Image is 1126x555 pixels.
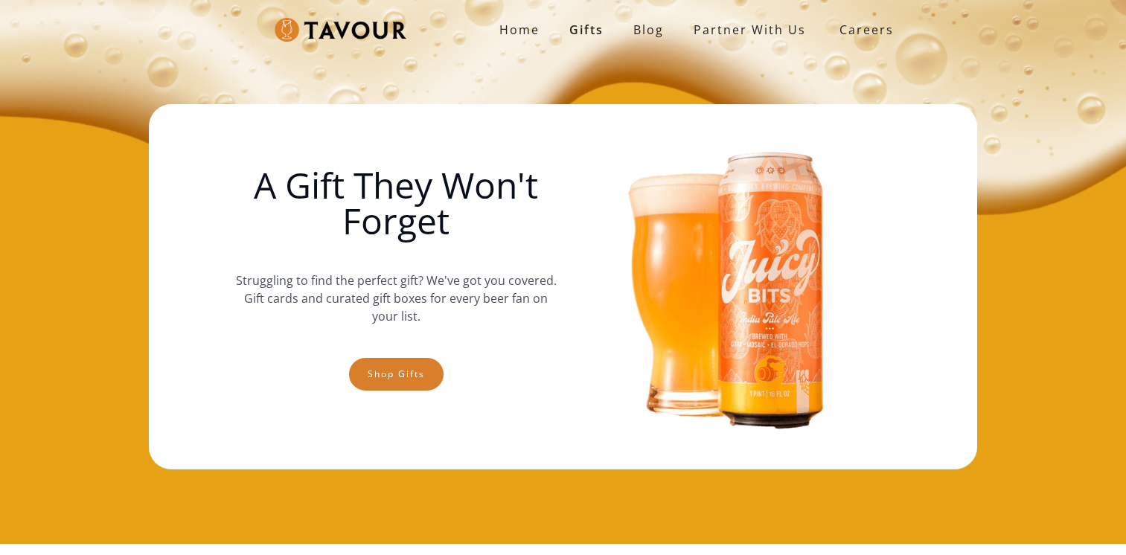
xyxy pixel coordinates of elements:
[349,358,444,391] a: Shop gifts
[499,22,540,38] strong: Home
[839,15,894,45] strong: Careers
[618,15,679,45] a: Blog
[235,167,557,239] h1: A Gift They Won't Forget
[484,15,554,45] a: Home
[235,257,557,340] p: Struggling to find the perfect gift? We've got you covered. Gift cards and curated gift boxes for...
[554,15,618,45] a: Gifts
[821,9,905,51] a: Careers
[679,15,821,45] a: partner with us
